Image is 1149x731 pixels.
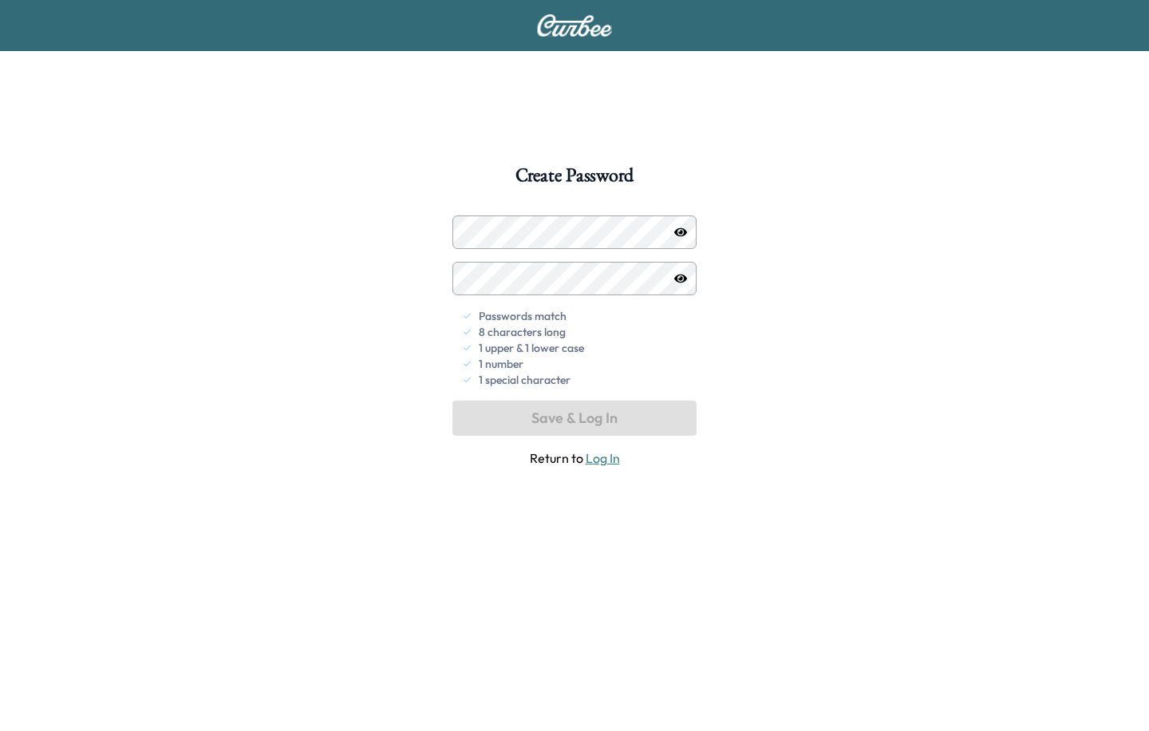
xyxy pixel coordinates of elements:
span: 8 characters long [479,324,566,340]
h1: Create Password [515,166,634,193]
a: Log In [586,450,620,466]
span: 1 number [479,356,523,372]
span: 1 upper & 1 lower case [479,340,584,356]
img: Curbee Logo [536,14,613,37]
span: 1 special character [479,372,571,388]
span: Passwords match [479,308,567,324]
span: Return to [452,448,697,468]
